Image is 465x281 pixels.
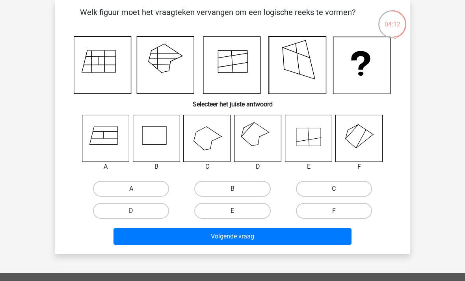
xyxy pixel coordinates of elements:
[93,181,169,197] label: A
[228,162,288,171] div: D
[194,203,270,219] label: E
[177,162,237,171] div: C
[76,162,136,171] div: A
[93,203,169,219] label: D
[127,162,186,171] div: B
[67,94,398,108] h6: Selecteer het juiste antwoord
[296,181,372,197] label: C
[113,228,352,245] button: Volgende vraag
[296,203,372,219] label: F
[279,162,339,171] div: E
[67,6,368,30] p: Welk figuur moet het vraagteken vervangen om een logische reeks te vormen?
[329,162,389,171] div: F
[194,181,270,197] label: B
[378,9,407,29] div: 04:12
